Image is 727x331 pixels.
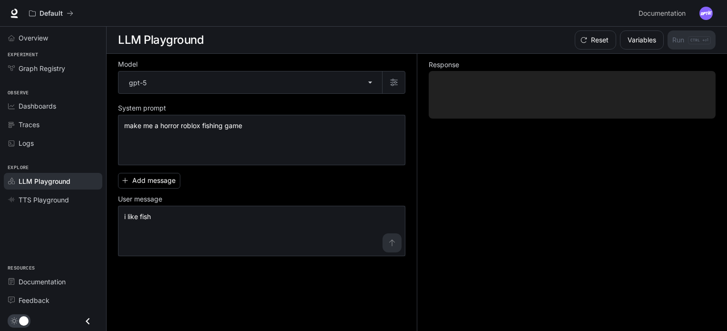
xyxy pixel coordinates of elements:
[429,61,716,68] h5: Response
[19,277,66,287] span: Documentation
[699,7,713,20] img: User avatar
[620,30,664,50] button: Variables
[19,176,70,186] span: LLM Playground
[19,33,48,43] span: Overview
[39,10,63,18] p: Default
[118,173,180,189] button: Add message
[77,311,98,331] button: Close drawer
[4,191,102,208] a: TTS Playground
[118,196,162,202] p: User message
[4,98,102,114] a: Dashboards
[639,8,686,20] span: Documentation
[19,295,49,305] span: Feedback
[697,4,716,23] button: User avatar
[118,61,138,68] p: Model
[19,101,56,111] span: Dashboards
[19,63,65,73] span: Graph Registry
[19,315,29,326] span: Dark mode toggle
[129,78,147,88] p: gpt-5
[118,71,382,93] div: gpt-5
[4,135,102,151] a: Logs
[575,30,616,50] button: Reset
[4,116,102,133] a: Traces
[4,30,102,46] a: Overview
[118,30,204,50] h1: LLM Playground
[4,273,102,290] a: Documentation
[635,4,693,23] a: Documentation
[4,173,102,190] a: LLM Playground
[118,105,166,111] p: System prompt
[19,120,39,130] span: Traces
[4,60,102,77] a: Graph Registry
[25,4,78,23] button: All workspaces
[19,138,34,148] span: Logs
[19,195,69,205] span: TTS Playground
[4,292,102,309] a: Feedback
